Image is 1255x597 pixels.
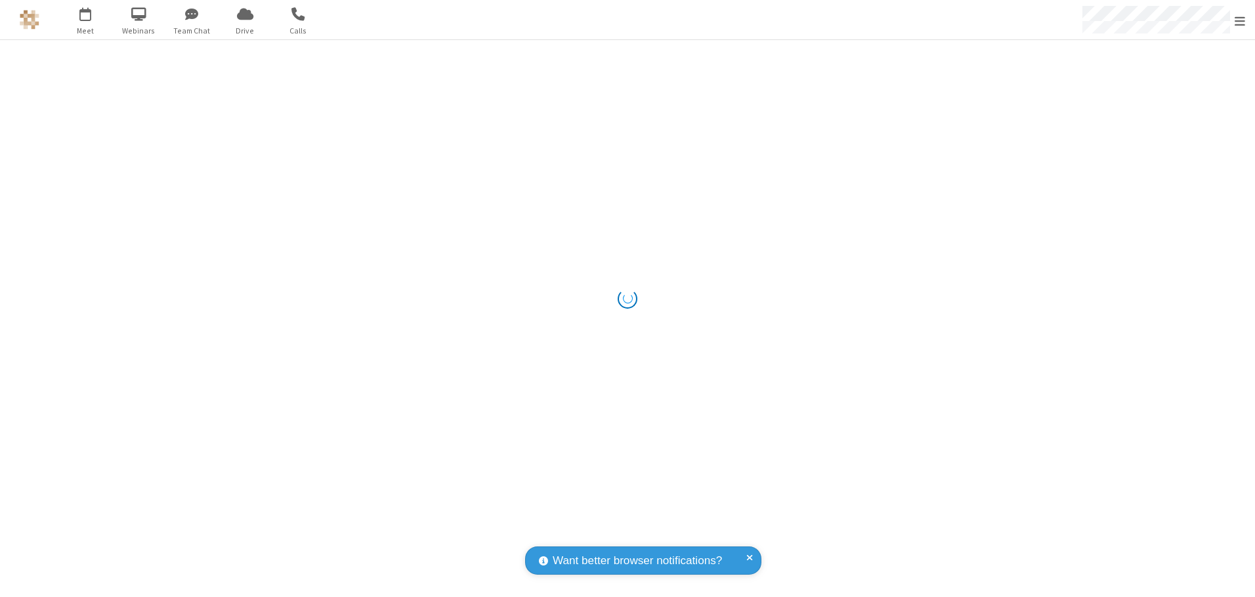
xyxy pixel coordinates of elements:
[61,25,110,37] span: Meet
[167,25,217,37] span: Team Chat
[20,10,39,30] img: QA Selenium DO NOT DELETE OR CHANGE
[553,552,722,569] span: Want better browser notifications?
[221,25,270,37] span: Drive
[114,25,163,37] span: Webinars
[274,25,323,37] span: Calls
